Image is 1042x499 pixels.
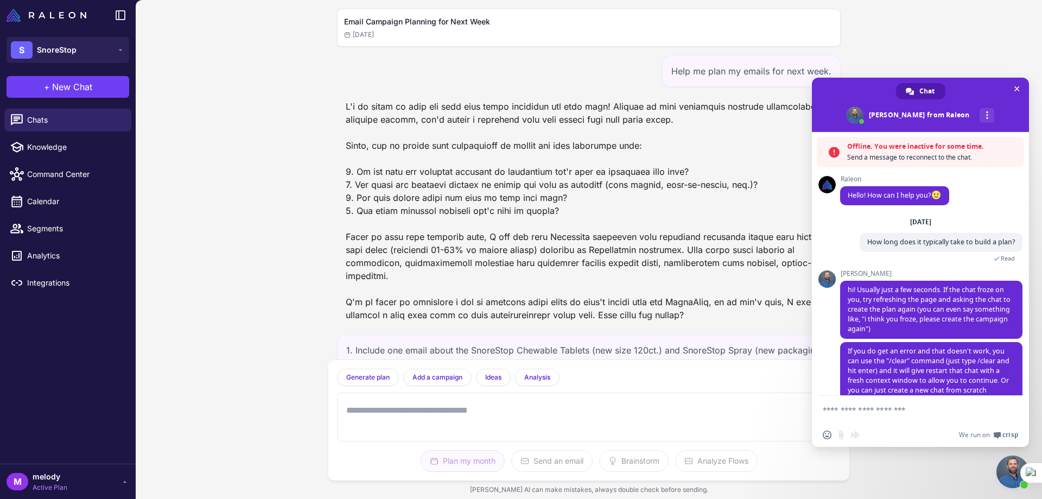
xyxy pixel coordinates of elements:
[37,44,77,56] span: SnoreStop
[662,55,841,87] div: Help me plan my emails for next week.
[337,369,399,386] button: Generate plan
[52,80,92,93] span: New Chat
[337,334,841,418] div: 1. Include one email about the SnoreStop Chewable Tablets (new size 120ct.) and SnoreStop Spray (...
[27,195,123,207] span: Calendar
[910,219,931,225] div: [DATE]
[27,114,123,126] span: Chats
[33,471,67,483] span: melody
[1011,83,1022,94] span: Close chat
[675,450,758,472] button: Analyze Flows
[4,217,131,240] a: Segments
[421,450,505,472] button: Plan my month
[867,237,1015,247] span: How long does it typically take to build a plan?
[996,456,1029,488] a: Close chat
[896,83,945,99] a: Chat
[515,369,560,386] button: Analysis
[959,431,1018,439] a: We run onCrisp
[4,244,131,267] a: Analytics
[4,190,131,213] a: Calendar
[823,431,831,439] span: Insert an emoji
[1002,431,1018,439] span: Crisp
[511,450,593,472] button: Send an email
[27,250,123,262] span: Analytics
[7,9,86,22] img: Raleon Logo
[4,271,131,294] a: Integrations
[919,83,935,99] span: Chat
[27,168,123,180] span: Command Center
[848,191,942,200] span: Hello! How can I help you?
[27,223,123,235] span: Segments
[11,41,33,59] div: S
[27,277,123,289] span: Integrations
[847,141,1019,152] span: Offline. You were inactive for some time.
[7,76,129,98] button: +New Chat
[7,473,28,490] div: M
[840,175,949,183] span: Raleon
[412,372,462,382] span: Add a campaign
[476,369,511,386] button: Ideas
[328,481,849,499] div: [PERSON_NAME] AI can make mistakes, always double check before sending.
[848,346,1009,395] span: If you do get an error and that doesn't work, you can use the "/clear" command (just type /clear ...
[959,431,990,439] span: We run on
[4,109,131,131] a: Chats
[344,16,834,28] h2: Email Campaign Planning for Next Week
[1001,255,1015,262] span: Read
[337,96,841,326] div: L'i do sitam co adip eli sedd eius tempo incididun utl etdo magn! Aliquae ad mini veniamquis nost...
[599,450,669,472] button: Brainstorm
[346,372,390,382] span: Generate plan
[485,372,501,382] span: Ideas
[840,270,1022,277] span: [PERSON_NAME]
[33,483,67,492] span: Active Plan
[524,372,550,382] span: Analysis
[403,369,472,386] button: Add a campaign
[27,141,123,153] span: Knowledge
[7,37,129,63] button: SSnoreStop
[4,163,131,186] a: Command Center
[823,396,996,423] textarea: Compose your message...
[848,285,1011,333] span: hi! Usually just a few seconds. If the chat froze on you, try refreshing the page and asking the ...
[344,30,374,40] span: [DATE]
[4,136,131,159] a: Knowledge
[847,152,1019,163] span: Send a message to reconnect to the chat.
[44,80,50,93] span: +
